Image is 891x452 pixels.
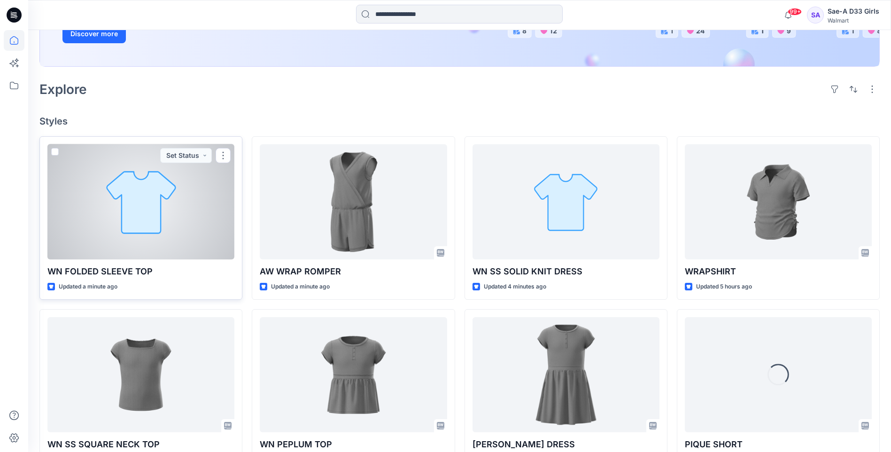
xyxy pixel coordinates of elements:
p: Updated a minute ago [59,282,117,292]
div: Sae-A D33 Girls [828,6,879,17]
h4: Styles [39,116,880,127]
p: WN SS SOLID KNIT DRESS [473,265,659,278]
h2: Explore [39,82,87,97]
p: WN FOLDED SLEEVE TOP [47,265,234,278]
a: WRAPSHIRT [685,144,872,259]
p: Updated a minute ago [271,282,330,292]
div: SA [807,7,824,23]
a: WN SS SOLID KNIT DRESS [473,144,659,259]
a: WN HENLEY DRESS [473,317,659,432]
button: Discover more [62,24,126,43]
p: WN SS SQUARE NECK TOP [47,438,234,451]
p: Updated 5 hours ago [696,282,752,292]
p: AW WRAP ROMPER [260,265,447,278]
a: WN SS SQUARE NECK TOP [47,317,234,432]
a: WN FOLDED SLEEVE TOP [47,144,234,259]
p: [PERSON_NAME] DRESS [473,438,659,451]
div: Walmart [828,17,879,24]
span: 99+ [788,8,802,16]
a: AW WRAP ROMPER [260,144,447,259]
a: Discover more [62,24,274,43]
a: WN PEPLUM TOP [260,317,447,432]
p: PIQUE SHORT [685,438,872,451]
p: WRAPSHIRT [685,265,872,278]
p: Updated 4 minutes ago [484,282,546,292]
p: WN PEPLUM TOP [260,438,447,451]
